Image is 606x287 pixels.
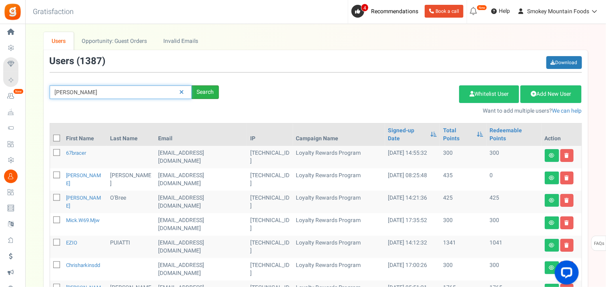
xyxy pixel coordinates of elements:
[487,258,542,281] td: 300
[565,176,569,180] i: Delete user
[66,239,78,247] a: EZIO
[487,168,542,191] td: 0
[44,32,74,50] a: Users
[527,7,589,16] span: Smokey Mountain Foods
[385,236,440,258] td: [DATE] 14:12:32
[293,191,385,213] td: Loyalty Rewards Program
[247,146,293,168] td: [TECHNICAL_ID]
[155,168,247,191] td: customer
[488,5,513,18] a: Help
[565,198,569,203] i: Delete user
[440,146,486,168] td: 300
[490,127,538,143] a: Redeemable Points
[293,168,385,191] td: Loyalty Rewards Program
[385,146,440,168] td: [DATE] 14:55:32
[4,3,22,21] img: Gratisfaction
[542,123,582,146] th: Action
[487,213,542,236] td: 300
[155,32,206,50] a: Invalid Emails
[155,213,247,236] td: customer
[443,127,473,143] a: Total Points
[107,236,155,258] td: PUIATTI
[155,236,247,258] td: customer
[175,85,188,99] a: Reset
[66,172,101,187] a: [PERSON_NAME]
[361,4,369,12] span: 4
[155,191,247,213] td: customer
[293,146,385,168] td: Loyalty Rewards Program
[440,213,486,236] td: 300
[549,176,555,180] i: View details
[459,85,519,103] a: Whitelist User
[549,243,555,248] i: View details
[107,191,155,213] td: O'Bree
[107,123,155,146] th: Last Name
[50,56,106,67] h3: Users ( )
[247,258,293,281] td: [TECHNICAL_ID]
[385,168,440,191] td: [DATE] 08:25:48
[371,7,418,16] span: Recommendations
[192,85,219,99] div: Search
[66,194,101,210] a: [PERSON_NAME]
[487,191,542,213] td: 425
[497,7,510,15] span: Help
[293,258,385,281] td: Loyalty Rewards Program
[247,213,293,236] td: [TECHNICAL_ID]
[594,236,604,251] span: FAQs
[13,89,24,94] em: New
[565,153,569,158] i: Delete user
[549,220,555,225] i: View details
[107,168,155,191] td: [PERSON_NAME]
[293,236,385,258] td: Loyalty Rewards Program
[247,168,293,191] td: [TECHNICAL_ID]
[66,216,100,224] a: mick.w69.mjw
[247,236,293,258] td: [TECHNICAL_ID]
[565,220,569,225] i: Delete user
[487,236,542,258] td: 1041
[440,236,486,258] td: 1341
[549,198,555,203] i: View details
[487,146,542,168] td: 300
[440,258,486,281] td: 300
[74,32,155,50] a: Opportunity: Guest Orders
[440,191,486,213] td: 425
[546,56,582,69] a: Download
[477,5,487,10] em: New
[63,123,107,146] th: First Name
[293,213,385,236] td: Loyalty Rewards Program
[3,89,22,103] a: New
[552,107,582,115] a: We can help
[385,213,440,236] td: [DATE] 17:35:52
[155,146,247,168] td: customer
[293,123,385,146] th: Campaign Name
[565,243,569,248] i: Delete user
[351,5,421,18] a: 4 Recommendations
[50,85,192,99] input: Search by email or name
[440,168,486,191] td: 435
[520,85,582,103] a: Add New User
[231,107,582,115] p: Want to add multiple users?
[247,123,293,146] th: IP
[385,191,440,213] td: [DATE] 14:21:36
[155,258,247,281] td: customer
[66,149,86,157] a: 67bracer
[80,54,102,68] span: 1387
[388,127,427,143] a: Signed-up Date
[549,153,555,158] i: View details
[425,5,464,18] a: Book a call
[24,4,82,20] h3: Gratisfaction
[247,191,293,213] td: [TECHNICAL_ID]
[155,123,247,146] th: Email
[66,261,100,269] a: chrisharkinsdd
[385,258,440,281] td: [DATE] 17:00:26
